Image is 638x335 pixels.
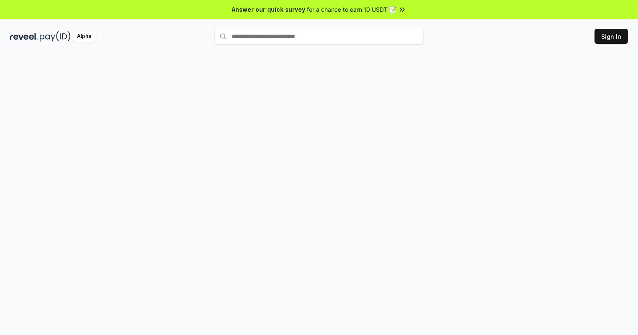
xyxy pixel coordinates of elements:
img: pay_id [40,31,71,42]
button: Sign In [595,29,628,44]
span: for a chance to earn 10 USDT 📝 [307,5,396,14]
div: Alpha [72,31,96,42]
span: Answer our quick survey [232,5,305,14]
img: reveel_dark [10,31,38,42]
